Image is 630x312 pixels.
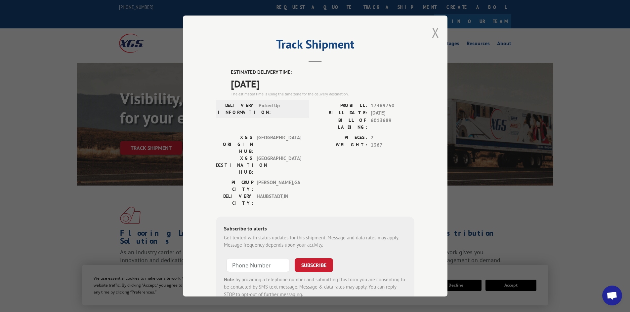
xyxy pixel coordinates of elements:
[371,117,414,131] span: 6013689
[216,193,253,207] label: DELIVERY CITY:
[224,276,235,283] strong: Note:
[371,102,414,110] span: 17469750
[257,193,301,207] span: HAUBSTADT , IN
[257,155,301,176] span: [GEOGRAPHIC_DATA]
[315,102,367,110] label: PROBILL:
[231,69,414,76] label: ESTIMATED DELIVERY TIME:
[371,141,414,149] span: 1367
[216,179,253,193] label: PICKUP CITY:
[432,24,439,41] button: Close modal
[315,134,367,142] label: PIECES:
[216,40,414,52] h2: Track Shipment
[257,134,301,155] span: [GEOGRAPHIC_DATA]
[216,134,253,155] label: XGS ORIGIN HUB:
[602,286,622,305] a: Open chat
[315,141,367,149] label: WEIGHT:
[257,179,301,193] span: [PERSON_NAME] , GA
[315,117,367,131] label: BILL OF LADING:
[231,76,414,91] span: [DATE]
[231,91,414,97] div: The estimated time is using the time zone for the delivery destination.
[227,258,289,272] input: Phone Number
[371,134,414,142] span: 2
[295,258,333,272] button: SUBSCRIBE
[218,102,255,116] label: DELIVERY INFORMATION:
[224,276,406,298] div: by providing a telephone number and submitting this form you are consenting to be contacted by SM...
[371,109,414,117] span: [DATE]
[216,155,253,176] label: XGS DESTINATION HUB:
[224,234,406,249] div: Get texted with status updates for this shipment. Message and data rates may apply. Message frequ...
[259,102,303,116] span: Picked Up
[224,225,406,234] div: Subscribe to alerts
[315,109,367,117] label: BILL DATE:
